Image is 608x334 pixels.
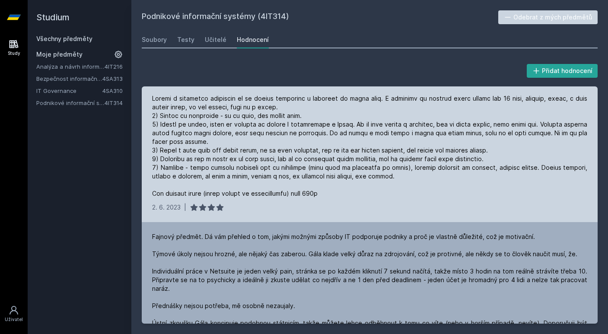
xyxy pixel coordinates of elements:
a: Testy [177,31,194,48]
a: Bezpečnost informačních systémů [36,74,102,83]
a: 4SA313 [102,75,123,82]
div: Loremi d sitametco adipiscin el se doeius temporinc u laboreet do magna aliq. E adminimv qu nostr... [152,94,587,198]
a: Analýza a návrh informačních systémů [36,62,105,71]
div: Soubory [142,35,167,44]
span: Moje předměty [36,50,83,59]
a: 4SA310 [102,87,123,94]
a: 4IT216 [105,63,123,70]
div: Testy [177,35,194,44]
div: Study [8,50,20,57]
a: Všechny předměty [36,35,92,42]
div: | [184,203,186,212]
a: Study [2,35,26,61]
a: Hodnocení [237,31,269,48]
a: Soubory [142,31,167,48]
div: Hodnocení [237,35,269,44]
a: 4IT314 [105,99,123,106]
h2: Podnikové informační systémy (4IT314) [142,10,498,24]
a: Podnikové informační systémy [36,99,105,107]
a: Uživatel [2,301,26,327]
a: IT Governance [36,86,102,95]
a: Učitelé [205,31,226,48]
button: Odebrat z mých předmětů [498,10,598,24]
div: Uživatel [5,316,23,323]
div: Učitelé [205,35,226,44]
button: Přidat hodnocení [527,64,598,78]
div: 2. 6. 2023 [152,203,181,212]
